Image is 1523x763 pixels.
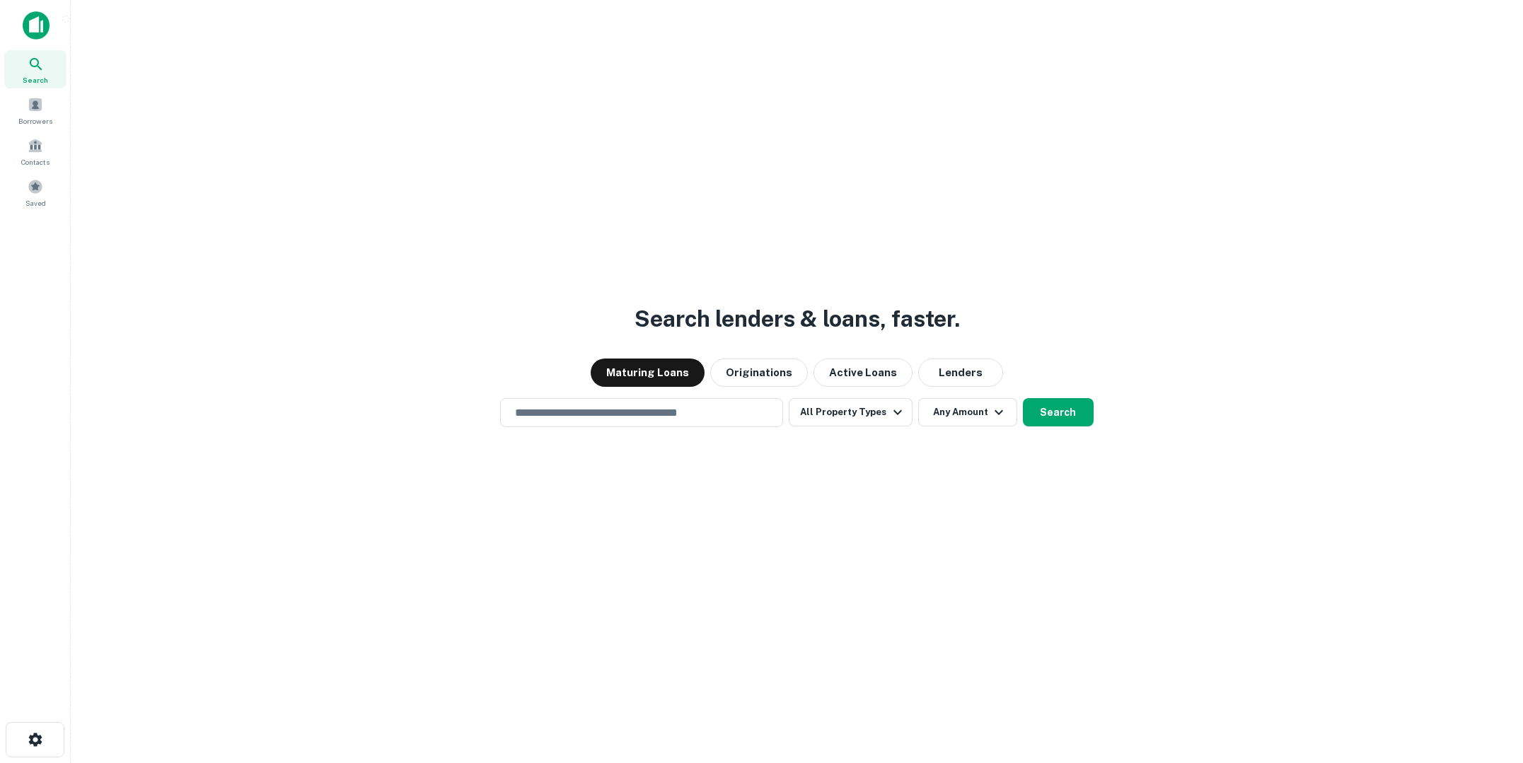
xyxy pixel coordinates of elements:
button: Active Loans [813,359,913,387]
a: Borrowers [4,91,66,129]
button: Lenders [918,359,1003,387]
button: Maturing Loans [591,359,705,387]
a: Search [4,50,66,88]
span: Contacts [21,156,50,168]
span: Search [23,74,48,86]
iframe: Chat Widget [1452,605,1523,672]
a: Contacts [4,132,66,170]
h3: Search lenders & loans, faster. [635,302,960,336]
button: All Property Types [789,398,912,426]
button: Originations [710,359,808,387]
img: capitalize-icon.png [23,11,50,40]
button: Any Amount [918,398,1017,426]
span: Saved [25,197,46,209]
span: Borrowers [18,115,52,127]
a: Saved [4,173,66,211]
button: Search [1023,398,1094,426]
